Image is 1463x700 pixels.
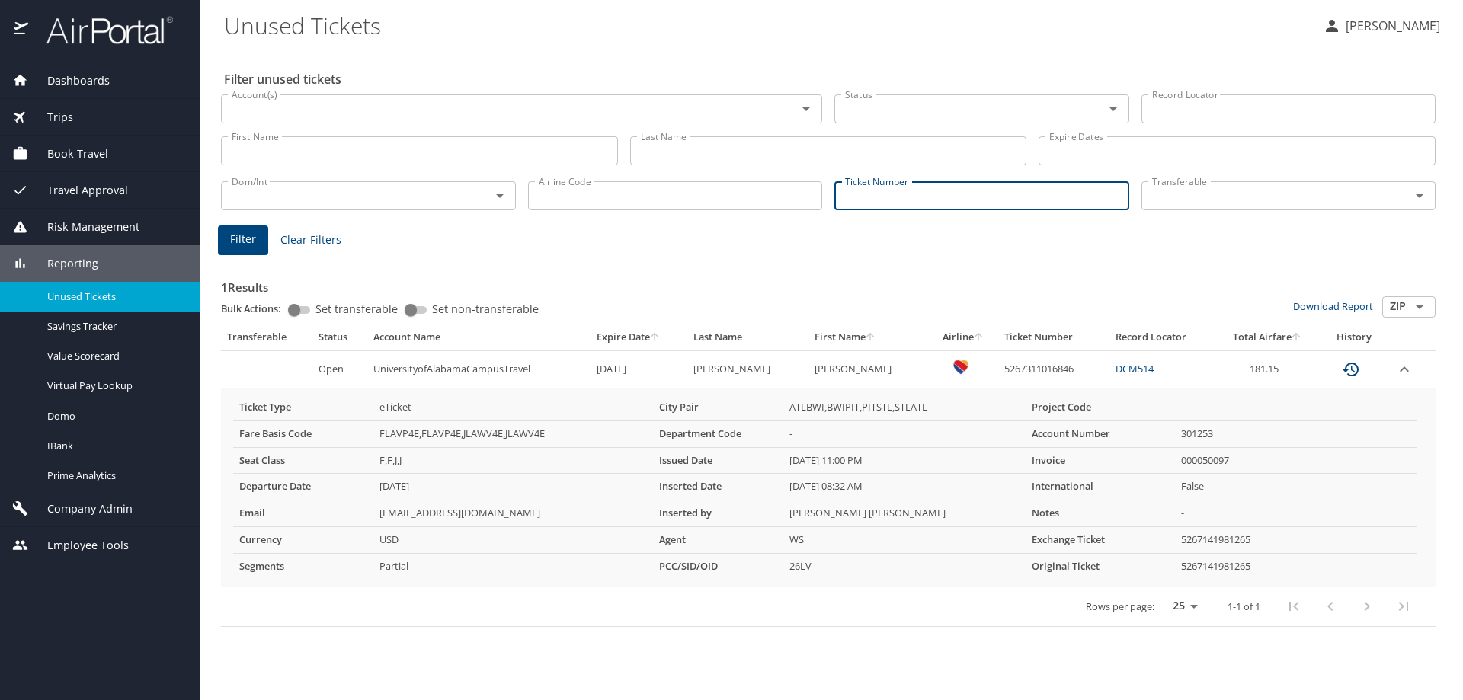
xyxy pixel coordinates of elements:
th: History [1319,324,1389,350]
th: Project Code [1026,395,1175,420]
a: Download Report [1293,299,1373,313]
td: UniversityofAlabamaCampusTravel [367,350,591,388]
button: Open [489,185,511,206]
button: sort [974,333,984,343]
span: Set non-transferable [432,304,539,315]
th: Invoice [1026,447,1175,474]
button: [PERSON_NAME] [1317,12,1446,40]
span: Savings Tracker [47,319,181,334]
th: Airline [930,324,998,350]
th: City Pair [653,395,783,420]
p: Rows per page: [1086,602,1154,612]
td: FLAVP4E,FLAVP4E,JLAWV4E,JLAWV4E [373,420,653,447]
th: PCC/SID/OID [653,554,783,580]
td: eTicket [373,395,653,420]
table: more info about unused tickets [233,395,1417,580]
button: Open [796,98,817,120]
span: Travel Approval [28,182,128,199]
h3: 1 Results [221,270,1436,296]
td: False [1175,474,1417,500]
th: Total Airfare [1215,324,1319,350]
th: Last Name [687,324,808,350]
span: Company Admin [28,500,133,517]
td: [PERSON_NAME] [PERSON_NAME] [783,500,1026,527]
span: Virtual Pay Lookup [47,379,181,393]
th: Inserted Date [653,474,783,500]
td: [PERSON_NAME] [808,350,930,388]
td: [DATE] 11:00 PM [783,447,1026,474]
td: WS [783,527,1026,554]
th: Currency [233,527,373,554]
button: Open [1103,98,1124,120]
button: sort [1292,333,1302,343]
td: [EMAIL_ADDRESS][DOMAIN_NAME] [373,500,653,527]
select: rows per page [1160,595,1203,618]
td: - [1175,500,1417,527]
td: Partial [373,554,653,580]
th: Original Ticket [1026,554,1175,580]
img: airportal-logo.png [30,15,173,45]
span: Dashboards [28,72,110,89]
th: Department Code [653,420,783,447]
span: Reporting [28,255,98,272]
th: Segments [233,554,373,580]
th: Inserted by [653,500,783,527]
span: Unused Tickets [47,289,181,304]
span: Clear Filters [280,231,341,250]
span: Book Travel [28,145,108,162]
th: Agent [653,527,783,554]
td: 5267311016846 [998,350,1109,388]
td: [DATE] [373,474,653,500]
th: Email [233,500,373,527]
td: Open [312,350,367,388]
span: Prime Analytics [47,468,181,483]
th: Status [312,324,367,350]
th: Exchange Ticket [1026,527,1175,554]
p: 1-1 of 1 [1228,602,1260,612]
h1: Unused Tickets [224,2,1311,49]
th: Issued Date [653,447,783,474]
button: Filter [218,225,268,255]
td: 5267141981265 [1175,527,1417,554]
td: [DATE] 08:32 AM [783,474,1026,500]
span: Trips [28,109,73,126]
td: - [1175,395,1417,420]
p: [PERSON_NAME] [1341,17,1440,35]
button: Open [1409,296,1430,318]
img: icon-airportal.png [14,15,30,45]
span: Employee Tools [28,537,129,554]
th: Seat Class [233,447,373,474]
th: Ticket Type [233,395,373,420]
span: Risk Management [28,219,139,235]
span: Set transferable [315,304,398,315]
p: Bulk Actions: [221,302,293,315]
td: USD [373,527,653,554]
th: Fare Basis Code [233,420,373,447]
td: [PERSON_NAME] [687,350,808,388]
div: Transferable [227,331,306,344]
th: First Name [808,324,930,350]
span: IBank [47,439,181,453]
td: F,F,J,J [373,447,653,474]
td: 5267141981265 [1175,554,1417,580]
button: sort [866,333,876,343]
th: Account Name [367,324,591,350]
h2: Filter unused tickets [224,67,1439,91]
td: 26LV [783,554,1026,580]
button: Clear Filters [274,226,347,254]
th: International [1026,474,1175,500]
td: 301253 [1175,420,1417,447]
button: expand row [1395,360,1413,379]
a: DCM514 [1116,362,1154,376]
th: Expire Date [591,324,687,350]
button: sort [650,333,661,343]
span: Domo [47,409,181,424]
th: Departure Date [233,474,373,500]
th: Ticket Number [998,324,1109,350]
img: Southwest Airlines [953,360,968,375]
span: Value Scorecard [47,349,181,363]
th: Notes [1026,500,1175,527]
table: custom pagination table [221,324,1436,627]
button: Open [1409,185,1430,206]
td: [DATE] [591,350,687,388]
